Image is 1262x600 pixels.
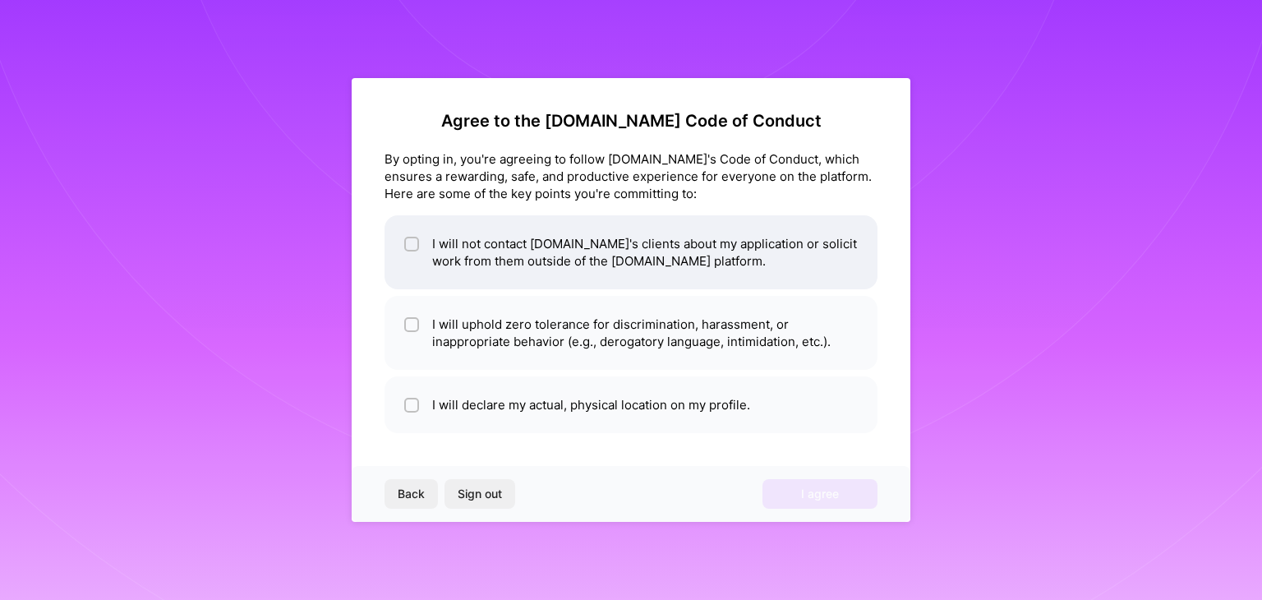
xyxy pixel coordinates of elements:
[444,479,515,509] button: Sign out
[385,479,438,509] button: Back
[385,215,877,289] li: I will not contact [DOMAIN_NAME]'s clients about my application or solicit work from them outside...
[458,486,502,502] span: Sign out
[398,486,425,502] span: Back
[385,296,877,370] li: I will uphold zero tolerance for discrimination, harassment, or inappropriate behavior (e.g., der...
[385,376,877,433] li: I will declare my actual, physical location on my profile.
[385,111,877,131] h2: Agree to the [DOMAIN_NAME] Code of Conduct
[385,150,877,202] div: By opting in, you're agreeing to follow [DOMAIN_NAME]'s Code of Conduct, which ensures a rewardin...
